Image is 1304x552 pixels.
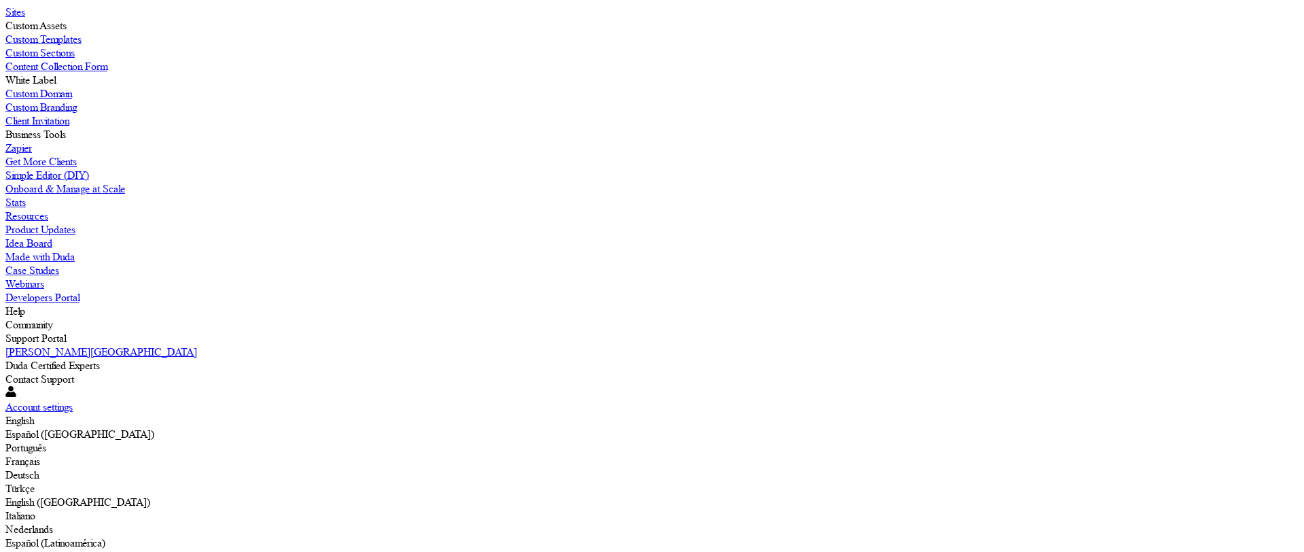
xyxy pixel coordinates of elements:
label: Support Portal [5,332,66,345]
label: Custom Branding [5,101,77,114]
label: Help [5,305,25,317]
label: Made with Duda [5,250,75,263]
label: Zapier [5,141,32,154]
label: Resources [5,209,48,222]
label: Business Tools [5,128,66,141]
a: Resources [5,209,1299,223]
label: Developers Portal [5,291,80,304]
label: Case Studies [5,264,59,277]
label: Sites [5,5,25,18]
label: Community [5,318,52,331]
div: Français [5,455,1299,468]
label: [PERSON_NAME][GEOGRAPHIC_DATA] [5,345,197,358]
div: English ([GEOGRAPHIC_DATA]) [5,496,1299,509]
label: Product Updates [5,223,75,236]
label: Simple Editor (DIY) [5,169,89,182]
label: Content Collection Form [5,60,107,73]
label: Custom Domain [5,87,72,100]
iframe: Duda-gen Chat Button Frame [1233,481,1304,552]
label: Stats [5,196,26,209]
label: Custom Sections [5,46,75,59]
div: Español (Latinoamérica) [5,536,1299,550]
label: Idea Board [5,237,52,249]
div: Deutsch [5,468,1299,482]
div: Italiano [5,509,1299,523]
label: Custom Templates [5,33,82,46]
div: Nederlands [5,523,1299,536]
label: Contact Support [5,373,74,385]
label: Get More Clients [5,155,77,168]
div: Español ([GEOGRAPHIC_DATA]) [5,428,1299,441]
label: Account settings [5,400,73,413]
label: Webinars [5,277,44,290]
label: Client Invitation [5,114,69,127]
div: Türkçe [5,482,1299,496]
label: Duda Certified Experts [5,359,100,372]
label: English [5,414,34,427]
label: White Label [5,73,56,86]
label: Onboard & Manage at Scale [5,182,125,195]
div: Português [5,441,1299,455]
label: Custom Assets [5,19,67,32]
